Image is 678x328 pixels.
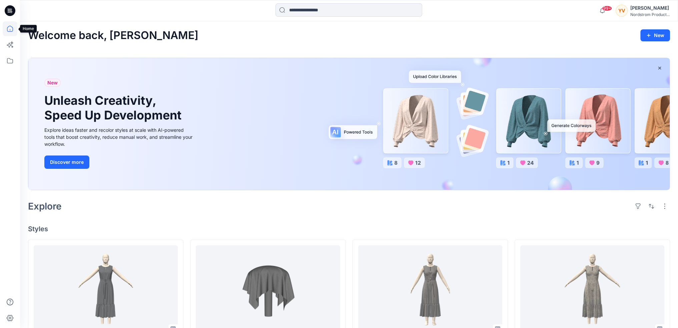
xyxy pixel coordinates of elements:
button: Discover more [44,155,89,169]
h1: Unleash Creativity, Speed Up Development [44,93,184,122]
h4: Styles [28,225,670,233]
h2: Explore [28,201,62,212]
div: Explore ideas faster and recolor styles at scale with AI-powered tools that boost creativity, red... [44,126,194,147]
span: 99+ [602,6,612,11]
div: Nordstrom Product... [630,12,670,17]
button: New [640,29,670,41]
a: Discover more [44,155,194,169]
span: New [47,79,58,87]
h2: Welcome back, [PERSON_NAME] [28,29,198,42]
div: YV [616,5,628,17]
div: [PERSON_NAME] [630,4,670,12]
